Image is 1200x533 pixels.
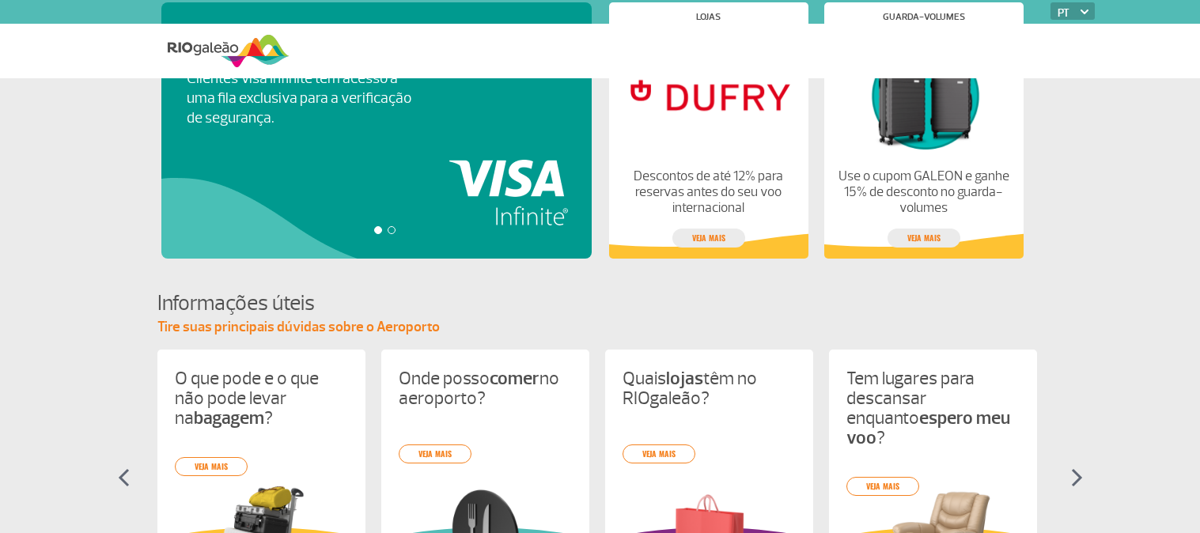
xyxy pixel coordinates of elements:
[837,168,1009,216] p: Use o cupom GALEON e ganhe 15% de desconto no guarda-volumes
[399,369,572,408] p: Onde posso no aeroporto?
[622,34,794,156] img: Lojas
[399,444,471,463] a: veja mais
[187,69,411,128] p: Clientes Visa Infinite têm acesso a uma fila exclusiva para a verificação de segurança.
[623,444,695,463] a: veja mais
[157,289,1043,318] h4: Informações úteis
[623,369,796,408] p: Quais têm no RIOgaleão?
[175,457,248,476] a: veja mais
[696,13,721,21] h4: Lojas
[883,13,965,21] h4: Guarda-volumes
[118,468,130,487] img: seta-esquerda
[157,318,1043,337] p: Tire suas principais dúvidas sobre o Aeroporto
[1071,468,1083,487] img: seta-direita
[666,367,703,390] strong: lojas
[672,229,745,248] a: veja mais
[490,367,539,390] strong: comer
[846,406,1010,449] strong: espero meu voo
[846,369,1020,448] p: Tem lugares para descansar enquanto ?
[888,229,960,248] a: veja mais
[175,369,348,428] p: O que pode e o que não pode levar na ?
[837,34,1009,156] img: Guarda-volumes
[622,168,794,216] p: Descontos de até 12% para reservas antes do seu voo internacional
[846,477,919,496] a: veja mais
[194,406,264,429] strong: bagagem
